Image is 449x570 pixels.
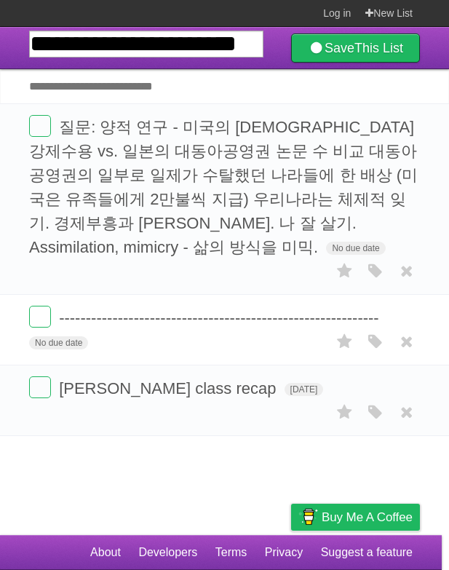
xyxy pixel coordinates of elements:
span: 질문: 양적 연구 - 미국의 [DEMOGRAPHIC_DATA] 강제수용 vs. 일본의 대동아공영권 논문 수 비교 대동아공영권의 일부로 일제가 수탈했던 나라들에 한 배상 (미국... [29,118,418,256]
label: Done [29,115,51,137]
b: This List [354,41,403,55]
span: No due date [29,336,88,349]
a: SaveThis List [291,33,420,63]
img: Buy me a coffee [298,504,318,529]
span: Buy me a coffee [322,504,413,530]
a: Suggest a feature [321,539,413,566]
span: [PERSON_NAME] class recap [59,379,279,397]
label: Done [29,376,51,398]
span: ------------------------------------------------------------ [59,309,383,327]
a: Buy me a coffee [291,504,420,531]
label: Star task [331,259,359,283]
a: Terms [215,539,247,566]
label: Star task [331,330,359,354]
a: Privacy [265,539,303,566]
a: About [90,539,121,566]
label: Done [29,306,51,328]
a: Developers [138,539,197,566]
span: No due date [326,242,385,255]
span: [DATE] [285,383,324,396]
label: Star task [331,400,359,424]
